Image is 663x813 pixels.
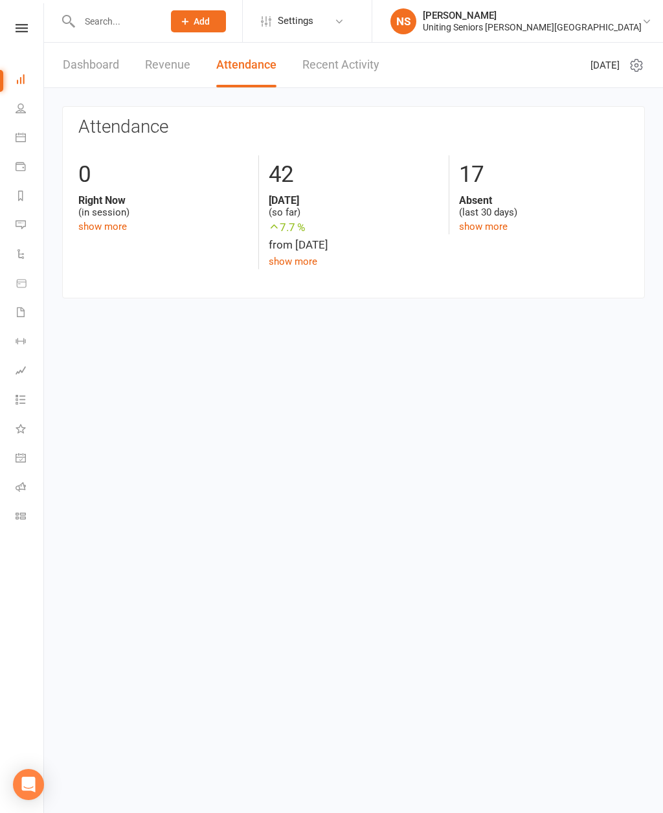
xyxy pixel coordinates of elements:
a: Reports [16,183,45,212]
div: [PERSON_NAME] [423,10,642,21]
a: Revenue [145,43,190,87]
div: Uniting Seniors [PERSON_NAME][GEOGRAPHIC_DATA] [423,21,642,33]
a: Payments [16,153,45,183]
a: Class kiosk mode [16,503,45,532]
strong: Absent [459,194,629,206]
a: Dashboard [63,43,119,87]
span: 7.7 % [269,219,438,236]
a: Assessments [16,357,45,386]
div: (so far) [269,194,438,219]
div: 0 [78,155,249,194]
a: Product Sales [16,270,45,299]
div: (last 30 days) [459,194,629,219]
a: Roll call kiosk mode [16,474,45,503]
span: Settings [278,6,313,36]
input: Search... [75,12,154,30]
a: People [16,95,45,124]
div: (in session) [78,194,249,219]
h3: Attendance [78,117,629,137]
div: from [DATE] [269,219,438,254]
strong: [DATE] [269,194,438,206]
a: What's New [16,416,45,445]
div: 42 [269,155,438,194]
a: Recent Activity [302,43,379,87]
a: show more [78,221,127,232]
a: Calendar [16,124,45,153]
a: show more [269,256,317,267]
button: Add [171,10,226,32]
strong: Right Now [78,194,249,206]
div: NS [390,8,416,34]
div: Open Intercom Messenger [13,769,44,800]
a: show more [459,221,508,232]
a: General attendance kiosk mode [16,445,45,474]
span: Add [194,16,210,27]
a: Attendance [216,43,276,87]
span: [DATE] [590,58,620,73]
a: Dashboard [16,66,45,95]
div: 17 [459,155,629,194]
